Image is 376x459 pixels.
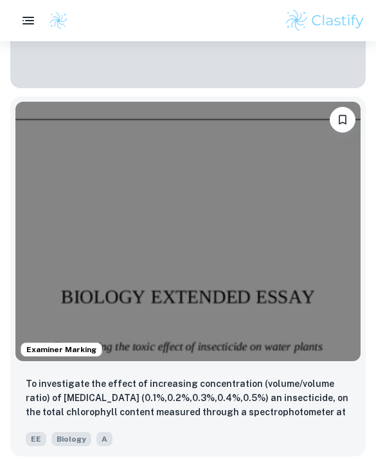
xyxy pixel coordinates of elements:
[41,11,68,30] a: Clastify logo
[51,432,91,446] span: Biology
[26,432,46,446] span: EE
[330,107,355,133] button: Please log in to bookmark exemplars
[49,11,68,30] img: Clastify logo
[96,432,112,446] span: A
[10,98,366,458] a: Examiner MarkingPlease log in to bookmark exemplarsTo investigate the effect of increasing concen...
[21,344,102,355] span: Examiner Marking
[15,102,361,361] img: Biology EE example thumbnail: To investigate the effect of increasing
[284,8,366,33] img: Clastify logo
[26,377,350,420] p: To investigate the effect of increasing concentration (volume/volume ratio) of malathion (0.1%,0....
